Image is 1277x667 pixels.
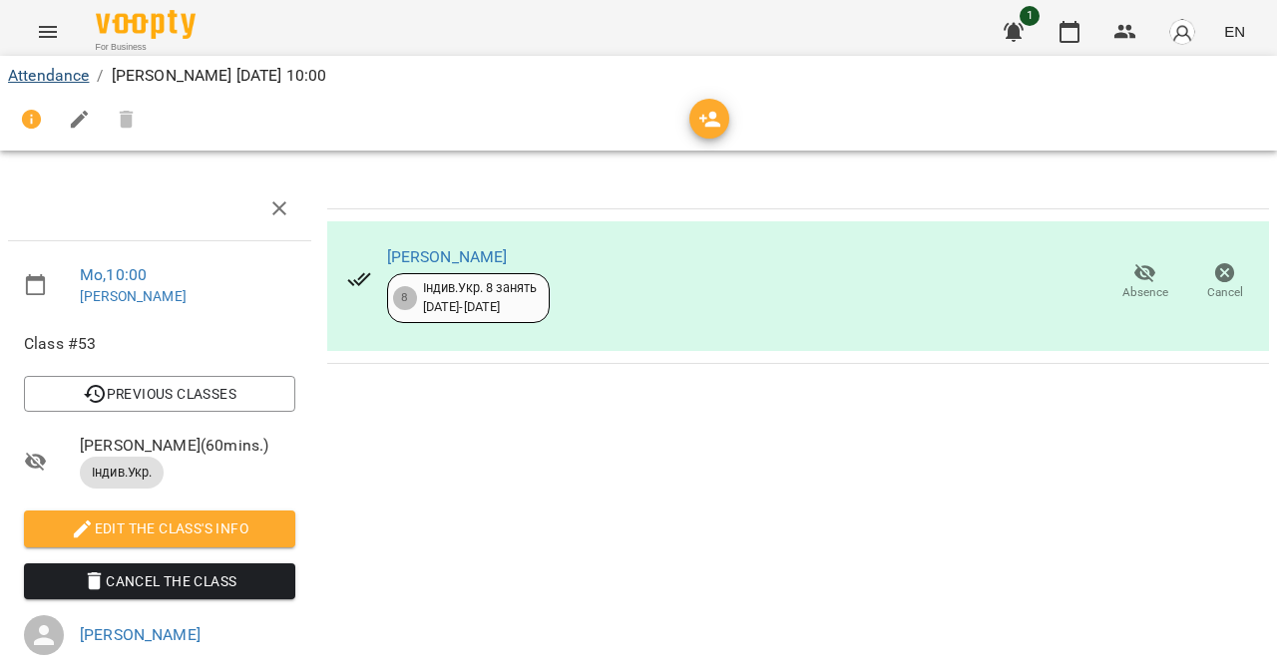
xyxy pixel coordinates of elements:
[1020,6,1040,26] span: 1
[1185,254,1265,310] button: Cancel
[80,288,187,304] a: [PERSON_NAME]
[96,10,196,39] img: Voopty Logo
[1105,254,1185,310] button: Absence
[80,265,147,284] a: Mo , 10:00
[24,563,295,599] button: Cancel the class
[96,41,196,54] span: For Business
[24,510,295,546] button: Edit the class's Info
[8,66,89,85] a: Attendance
[1224,21,1245,42] span: EN
[24,332,295,356] span: Class #53
[80,434,295,458] span: [PERSON_NAME] ( 60 mins. )
[24,8,72,56] button: Menu
[40,382,279,406] span: Previous Classes
[1168,18,1196,46] img: avatar_s.png
[24,376,295,412] button: Previous Classes
[387,247,508,266] a: [PERSON_NAME]
[80,625,201,644] a: [PERSON_NAME]
[1216,13,1253,50] button: EN
[393,286,417,310] div: 8
[423,279,538,316] div: Індив.Укр. 8 занять [DATE] - [DATE]
[8,64,1269,88] nav: breadcrumb
[97,64,103,88] li: /
[1207,284,1243,301] span: Cancel
[1122,284,1168,301] span: Absence
[40,569,279,593] span: Cancel the class
[112,64,327,88] p: [PERSON_NAME] [DATE] 10:00
[40,516,279,540] span: Edit the class's Info
[80,464,164,482] span: Індив.Укр.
